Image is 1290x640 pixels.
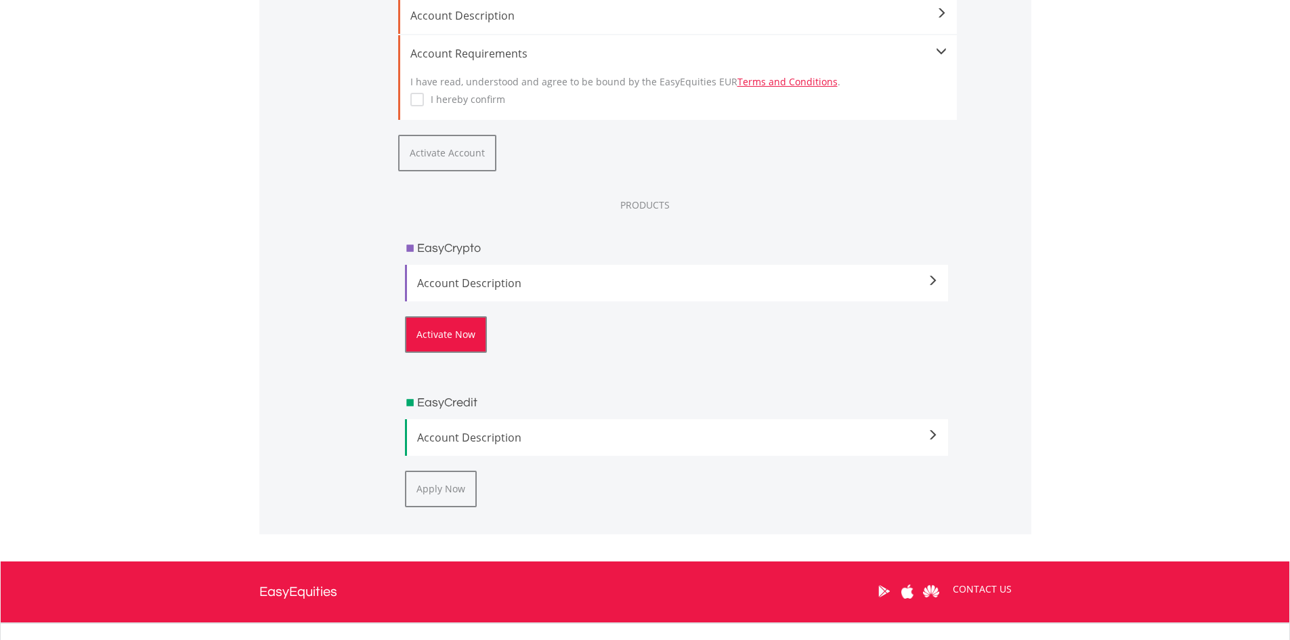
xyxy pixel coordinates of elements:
[259,561,337,622] a: EasyEquities
[410,62,947,110] div: I have read, understood and agree to be bound by the EasyEquities EUR .
[417,393,477,412] h3: EasyCredit
[417,275,939,291] span: Account Description
[398,135,496,171] button: Activate Account
[270,198,1021,212] div: PRODUCTS
[417,239,481,258] h3: EasyCrypto
[920,570,943,612] a: Huawei
[417,429,939,446] span: Account Description
[424,93,505,106] label: I hereby confirm
[405,471,477,507] button: Apply Now
[410,7,947,24] span: Account Description
[872,570,896,612] a: Google Play
[737,75,838,88] a: Terms and Conditions
[410,45,947,62] div: Account Requirements
[943,570,1021,608] a: CONTACT US
[896,570,920,612] a: Apple
[405,316,487,353] button: Activate Now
